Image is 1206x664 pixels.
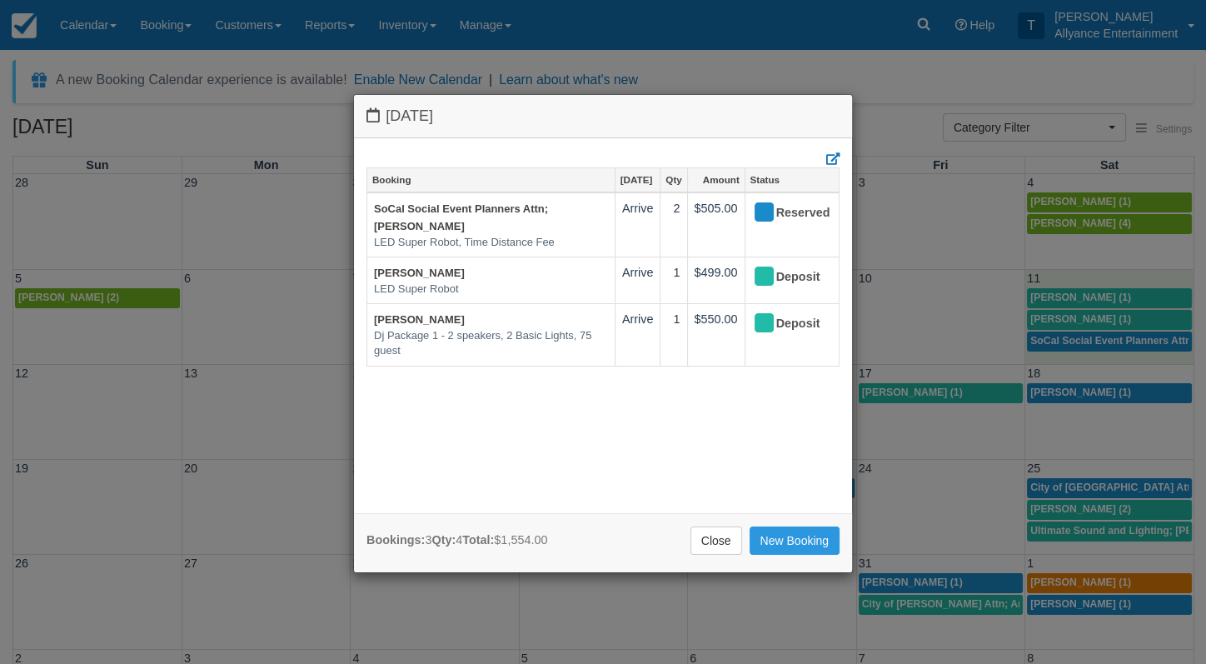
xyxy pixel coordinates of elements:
[615,257,660,304] td: Arrive
[615,304,660,367] td: Arrive
[462,533,494,547] strong: Total:
[688,168,745,192] a: Amount
[752,311,818,337] div: Deposit
[366,107,840,125] h4: [DATE]
[374,202,548,232] a: SoCal Social Event Planners Attn; [PERSON_NAME]
[745,168,839,192] a: Status
[752,200,818,227] div: Reserved
[615,168,660,192] a: [DATE]
[687,257,745,304] td: $499.00
[431,533,456,547] strong: Qty:
[687,192,745,257] td: $505.00
[366,533,425,547] strong: Bookings:
[615,192,660,257] td: Arrive
[374,328,608,359] em: Dj Package 1 - 2 speakers, 2 Basic Lights, 75 guest
[374,267,465,279] a: [PERSON_NAME]
[374,313,465,326] a: [PERSON_NAME]
[687,304,745,367] td: $550.00
[367,168,615,192] a: Booking
[660,168,686,192] a: Qty
[374,282,608,297] em: LED Super Robot
[660,192,687,257] td: 2
[752,264,818,291] div: Deposit
[750,527,840,555] a: New Booking
[660,257,687,304] td: 1
[374,235,608,251] em: LED Super Robot, Time Distance Fee
[660,304,687,367] td: 1
[690,527,742,555] a: Close
[366,532,547,549] div: 3 4 $1,554.00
